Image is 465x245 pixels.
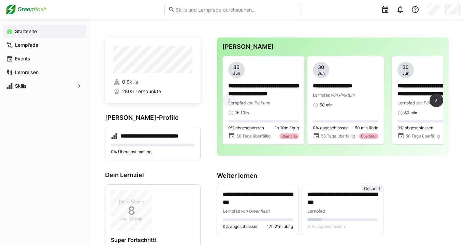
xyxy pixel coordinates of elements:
[228,100,246,105] span: Lernpfad
[236,133,271,139] span: 56 Tage überfällig
[415,100,439,105] span: von Pinktum
[175,6,297,13] input: Skills und Lernpfade durchsuchen…
[307,208,325,214] span: Lernpfad
[235,110,249,116] span: 1h 10m
[406,133,440,139] span: 56 Tage überfällig
[111,149,195,155] p: 0% Übereinstimmung
[321,133,355,139] span: 56 Tage überfällig
[318,64,324,71] span: 30
[359,133,378,139] div: Überfällig
[217,172,449,179] h3: Weiter lernen
[233,64,239,71] span: 30
[275,125,299,131] span: 1h 10m übrig
[404,110,417,116] span: 60 min
[320,102,333,108] span: 50 min
[222,43,443,51] h3: [PERSON_NAME]
[397,125,433,131] span: 0% abgeschlossen
[122,88,161,95] span: 2805 Lernpunkte
[241,208,270,214] span: von Greenflash
[402,71,409,76] span: Jun
[397,100,415,105] span: Lernpfad
[307,224,345,229] span: 21% abgeschlossen
[313,125,349,131] span: 0% abgeschlossen
[223,208,241,214] span: Lernpfad
[105,171,201,179] h3: Dein Lernziel
[318,71,325,76] span: Jun
[105,114,201,121] h3: [PERSON_NAME]-Profile
[233,71,240,76] span: Jun
[267,224,293,229] span: 17h 21m übrig
[111,236,195,243] h4: Super Fortschritt!
[279,133,299,139] div: Überfällig
[113,78,192,85] a: 0 Skills
[228,125,264,131] span: 0% abgeschlossen
[403,64,409,71] span: 30
[246,100,270,105] span: von Pinktum
[223,224,259,229] span: 0% abgeschlossen
[355,125,378,131] span: 50 min übrig
[122,78,138,85] span: 0 Skills
[313,92,331,98] span: Lernpfad
[331,92,354,98] span: von Pinktum
[364,186,380,191] span: Gesperrt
